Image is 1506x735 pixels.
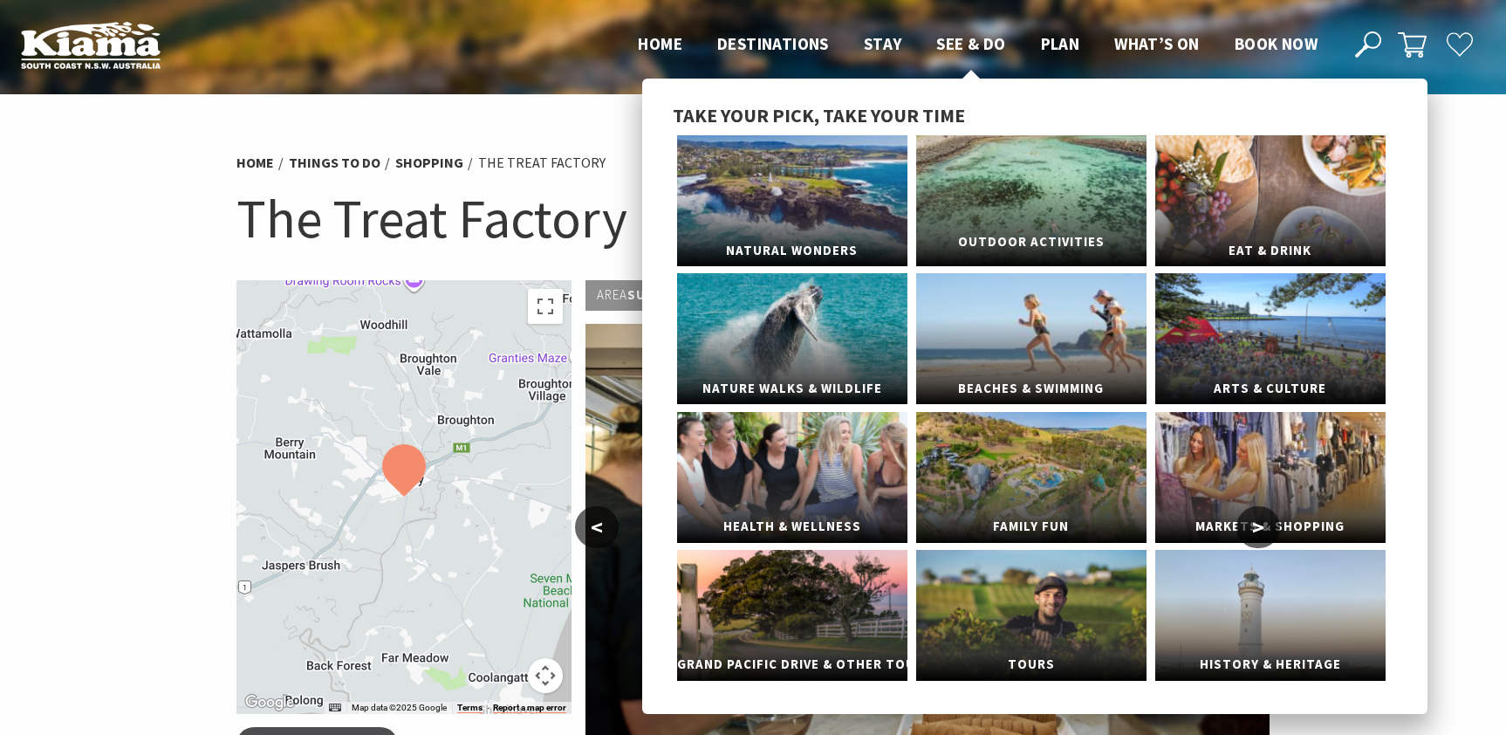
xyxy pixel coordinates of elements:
[352,703,447,712] span: Map data ©2025 Google
[236,183,1270,254] h1: The Treat Factory
[1155,511,1386,543] span: Markets & Shopping
[457,703,483,713] a: Terms (opens in new tab)
[638,33,682,54] span: Home
[575,506,619,548] button: <
[478,152,606,175] li: The Treat Factory
[916,226,1147,258] span: Outdoor Activities
[936,33,1005,54] span: See & Do
[329,702,341,714] button: Keyboard shortcuts
[528,289,563,324] button: Toggle fullscreen view
[1041,33,1080,54] span: Plan
[677,373,907,405] span: Nature Walks & Wildlife
[620,31,1335,59] nav: Main Menu
[1155,649,1386,681] span: History & Heritage
[493,703,566,713] a: Report a map error
[916,649,1147,681] span: Tours
[1114,33,1200,54] span: What’s On
[916,511,1147,543] span: Family Fun
[395,154,463,172] a: Shopping
[597,286,627,303] span: Area
[677,235,907,267] span: Natural Wonders
[21,21,161,69] img: Kiama Logo
[1236,506,1280,548] button: >
[528,658,563,693] button: Map camera controls
[916,373,1147,405] span: Beaches & Swimming
[677,511,907,543] span: Health & Wellness
[241,691,298,714] img: Google
[1155,373,1386,405] span: Arts & Culture
[1155,235,1386,267] span: Eat & Drink
[677,649,907,681] span: Grand Pacific Drive & Other Touring
[673,103,965,127] span: Take your pick, take your time
[717,33,829,54] span: Destinations
[1235,33,1318,54] span: Book now
[289,154,380,172] a: Things To Do
[236,154,274,172] a: Home
[241,691,298,714] a: Open this area in Google Maps (opens a new window)
[585,280,784,311] p: Surrounding Areas
[864,33,902,54] span: Stay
